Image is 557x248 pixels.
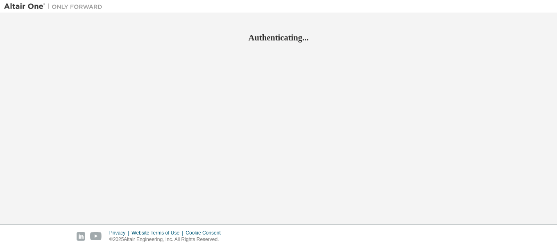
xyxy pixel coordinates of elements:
[186,230,225,236] div: Cookie Consent
[109,230,131,236] div: Privacy
[90,232,102,241] img: youtube.svg
[4,32,553,43] h2: Authenticating...
[109,236,226,243] p: © 2025 Altair Engineering, Inc. All Rights Reserved.
[77,232,85,241] img: linkedin.svg
[4,2,106,11] img: Altair One
[131,230,186,236] div: Website Terms of Use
